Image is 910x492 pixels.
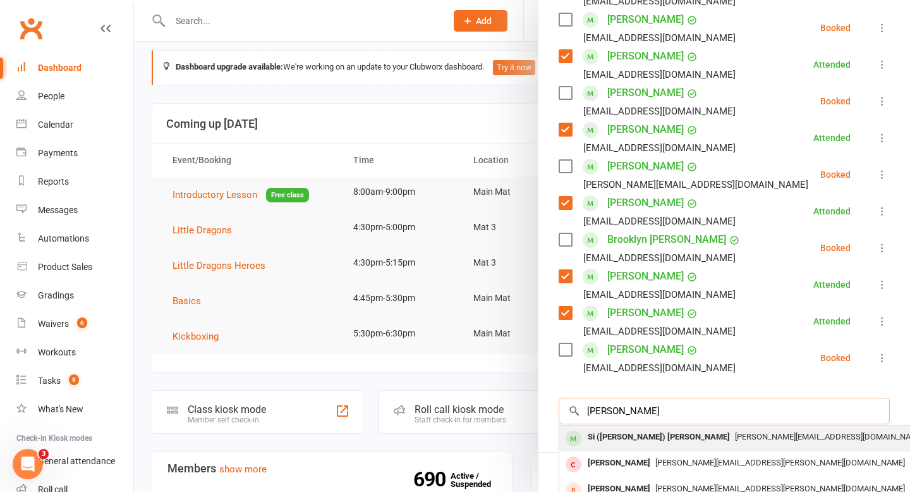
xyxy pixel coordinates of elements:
div: Booked [820,23,851,32]
a: [PERSON_NAME] [607,193,684,213]
div: Messages [38,205,78,215]
input: Search to add attendees [559,398,890,424]
div: [EMAIL_ADDRESS][DOMAIN_NAME] [583,250,736,266]
a: General attendance kiosk mode [16,447,133,476]
div: Booked [820,243,851,252]
a: What's New [16,395,133,424]
div: Booked [820,354,851,362]
div: Automations [38,233,89,243]
a: Calendar [16,111,133,139]
a: Product Sales [16,253,133,281]
a: Waivers 6 [16,310,133,338]
div: [PERSON_NAME][EMAIL_ADDRESS][DOMAIN_NAME] [583,176,808,193]
div: Gradings [38,290,74,300]
a: [PERSON_NAME] [607,46,684,66]
a: Automations [16,224,133,253]
a: Workouts [16,338,133,367]
div: Reports [38,176,69,187]
div: Attended [813,133,851,142]
div: [EMAIL_ADDRESS][DOMAIN_NAME] [583,360,736,376]
div: Attended [813,207,851,216]
div: Booked [820,97,851,106]
div: member [566,457,581,472]
div: Booked [820,170,851,179]
div: [EMAIL_ADDRESS][DOMAIN_NAME] [583,213,736,230]
a: [PERSON_NAME] [607,266,684,286]
a: Messages [16,196,133,224]
div: Waivers [38,319,69,329]
a: [PERSON_NAME] [607,340,684,360]
div: [EMAIL_ADDRESS][DOMAIN_NAME] [583,140,736,156]
div: [PERSON_NAME] [583,454,655,472]
a: Gradings [16,281,133,310]
div: Calendar [38,120,73,130]
div: [EMAIL_ADDRESS][DOMAIN_NAME] [583,30,736,46]
div: Payments [38,148,78,158]
a: [PERSON_NAME] [607,83,684,103]
a: Reports [16,168,133,196]
div: Attended [813,280,851,289]
div: Dashboard [38,63,82,73]
div: member [566,431,581,446]
div: Tasks [38,376,61,386]
a: Payments [16,139,133,168]
a: People [16,82,133,111]
div: [EMAIL_ADDRESS][DOMAIN_NAME] [583,103,736,120]
a: Tasks 9 [16,367,133,395]
span: 3 [39,449,49,459]
div: Si ([PERSON_NAME]) [PERSON_NAME] [583,428,735,446]
a: [PERSON_NAME] [607,303,684,323]
a: [PERSON_NAME] [607,156,684,176]
div: What's New [38,404,83,414]
div: Workouts [38,347,76,357]
div: People [38,91,64,101]
div: Attended [813,60,851,69]
div: General attendance [38,456,115,466]
div: Product Sales [38,262,92,272]
span: 9 [69,374,79,385]
span: 6 [77,317,87,328]
div: Attended [813,317,851,326]
a: [PERSON_NAME] [607,120,684,140]
a: [PERSON_NAME] [607,9,684,30]
a: Brooklyn [PERSON_NAME] [607,230,726,250]
a: Dashboard [16,54,133,82]
div: [EMAIL_ADDRESS][DOMAIN_NAME] [583,323,736,340]
iframe: Intercom live chat [13,449,43,479]
a: Clubworx [15,13,47,44]
span: [PERSON_NAME][EMAIL_ADDRESS][PERSON_NAME][DOMAIN_NAME] [655,458,905,467]
div: [EMAIL_ADDRESS][DOMAIN_NAME] [583,286,736,303]
div: [EMAIL_ADDRESS][DOMAIN_NAME] [583,66,736,83]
